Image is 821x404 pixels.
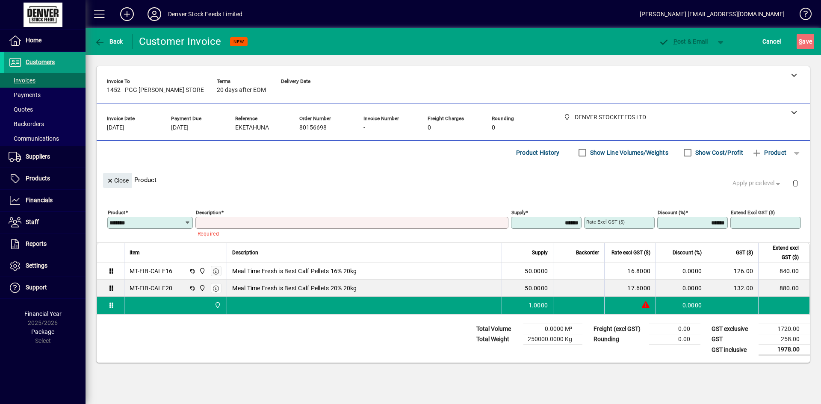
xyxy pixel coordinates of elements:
[217,87,266,94] span: 20 days after EOM
[130,267,172,275] div: MT-FIB-CALF16
[656,297,707,314] td: 0.0000
[611,248,650,257] span: Rate excl GST ($)
[86,34,133,49] app-page-header-button: Back
[764,243,799,262] span: Extend excl GST ($)
[4,73,86,88] a: Invoices
[529,301,548,310] span: 1.0000
[95,38,123,45] span: Back
[26,240,47,247] span: Reports
[732,179,782,188] span: Apply price level
[92,34,125,49] button: Back
[9,106,33,113] span: Quotes
[523,324,582,334] td: 0.0000 M³
[513,145,563,160] button: Product History
[762,35,781,48] span: Cancel
[235,124,269,131] span: EKETAHUNA
[103,173,132,188] button: Close
[212,301,222,310] span: DENVER STOCKFEEDS LTD
[26,59,55,65] span: Customers
[511,209,526,215] mat-label: Supply
[363,124,365,131] span: -
[107,87,204,94] span: 1452 - PGG [PERSON_NAME] STORE
[233,39,244,44] span: NEW
[758,280,809,297] td: 880.00
[4,168,86,189] a: Products
[168,7,243,21] div: Denver Stock Feeds Limited
[232,248,258,257] span: Description
[707,262,758,280] td: 126.00
[113,6,141,22] button: Add
[707,345,759,355] td: GST inclusive
[26,153,50,160] span: Suppliers
[586,219,625,225] mat-label: Rate excl GST ($)
[31,328,54,335] span: Package
[101,176,134,184] app-page-header-button: Close
[588,148,668,157] label: Show Line Volumes/Weights
[758,262,809,280] td: 840.00
[707,324,759,334] td: GST exclusive
[196,209,221,215] mat-label: Description
[197,283,207,293] span: DENVER STOCKFEEDS LTD
[141,6,168,22] button: Profile
[107,124,124,131] span: [DATE]
[707,334,759,345] td: GST
[589,334,649,345] td: Rounding
[232,284,357,292] span: Meal Time Fresh is Best Calf Pellets 20% 20kg
[785,179,806,187] app-page-header-button: Delete
[9,121,44,127] span: Backorders
[197,266,207,276] span: DENVER STOCKFEEDS LTD
[26,175,50,182] span: Products
[4,131,86,146] a: Communications
[656,262,707,280] td: 0.0000
[24,310,62,317] span: Financial Year
[4,277,86,298] a: Support
[729,176,786,191] button: Apply price level
[760,34,783,49] button: Cancel
[694,148,743,157] label: Show Cost/Profit
[281,87,283,94] span: -
[4,212,86,233] a: Staff
[759,345,810,355] td: 1978.00
[26,262,47,269] span: Settings
[659,38,708,45] span: ost & Email
[532,248,548,257] span: Supply
[428,124,431,131] span: 0
[26,218,39,225] span: Staff
[525,267,548,275] span: 50.0000
[785,173,806,193] button: Delete
[4,146,86,168] a: Suppliers
[516,146,560,159] span: Product History
[130,248,140,257] span: Item
[4,190,86,211] a: Financials
[759,324,810,334] td: 1720.00
[106,174,129,188] span: Close
[299,124,327,131] span: 80156698
[759,334,810,345] td: 258.00
[9,91,41,98] span: Payments
[9,77,35,84] span: Invoices
[472,334,523,345] td: Total Weight
[26,197,53,203] span: Financials
[654,34,712,49] button: Post & Email
[525,284,548,292] span: 50.0000
[4,88,86,102] a: Payments
[9,135,59,142] span: Communications
[576,248,599,257] span: Backorder
[472,324,523,334] td: Total Volume
[589,324,649,334] td: Freight (excl GST)
[492,124,495,131] span: 0
[4,255,86,277] a: Settings
[610,284,650,292] div: 17.6000
[4,102,86,117] a: Quotes
[656,280,707,297] td: 0.0000
[640,7,785,21] div: [PERSON_NAME] [EMAIL_ADDRESS][DOMAIN_NAME]
[673,248,702,257] span: Discount (%)
[97,164,810,195] div: Product
[523,334,582,345] td: 250000.0000 Kg
[707,280,758,297] td: 132.00
[649,334,700,345] td: 0.00
[793,2,810,29] a: Knowledge Base
[26,284,47,291] span: Support
[198,229,502,238] mat-error: Required
[130,284,172,292] div: MT-FIB-CALF20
